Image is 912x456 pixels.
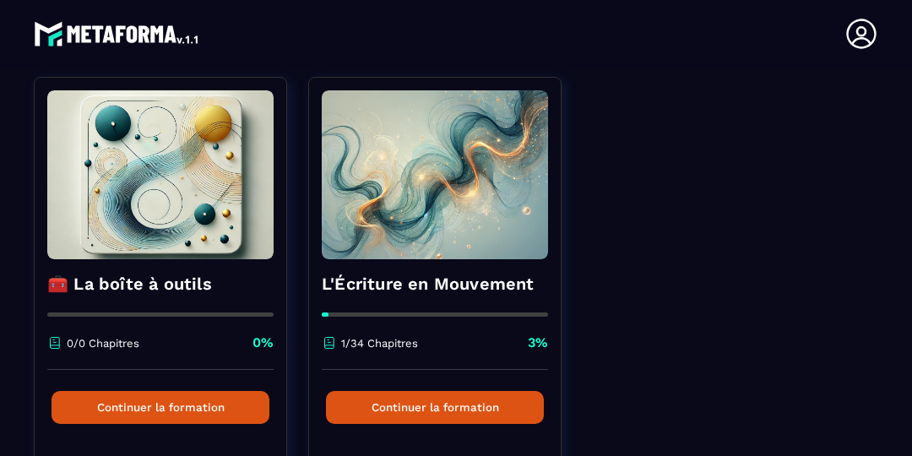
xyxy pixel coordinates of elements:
[528,334,548,352] p: 3%
[326,391,544,424] button: Continuer la formation
[34,17,201,51] img: logo
[322,90,548,259] img: formation-background
[322,272,548,296] h4: L'Écriture en Mouvement
[47,272,274,296] h4: 🧰 La boîte à outils
[252,334,274,352] p: 0%
[341,337,418,350] p: 1/34 Chapitres
[47,90,274,259] img: formation-background
[67,337,139,350] p: 0/0 Chapitres
[52,391,269,424] button: Continuer la formation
